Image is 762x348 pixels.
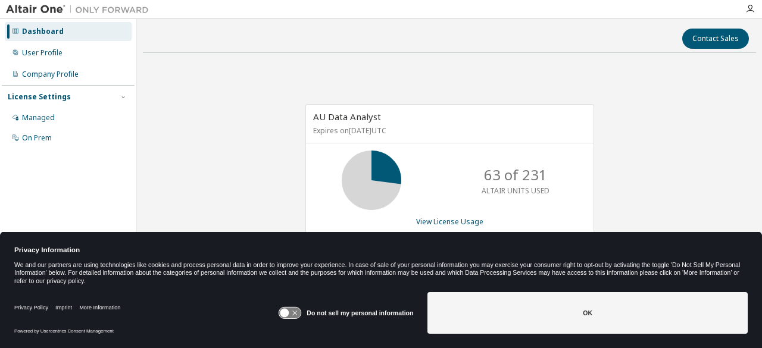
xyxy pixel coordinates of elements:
[22,133,52,143] div: On Prem
[22,27,64,36] div: Dashboard
[682,29,749,49] button: Contact Sales
[22,48,63,58] div: User Profile
[484,165,547,185] p: 63 of 231
[6,4,155,15] img: Altair One
[22,70,79,79] div: Company Profile
[482,186,549,196] p: ALTAIR UNITS USED
[313,111,381,123] span: AU Data Analyst
[313,126,583,136] p: Expires on [DATE] UTC
[416,217,483,227] a: View License Usage
[8,92,71,102] div: License Settings
[22,113,55,123] div: Managed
